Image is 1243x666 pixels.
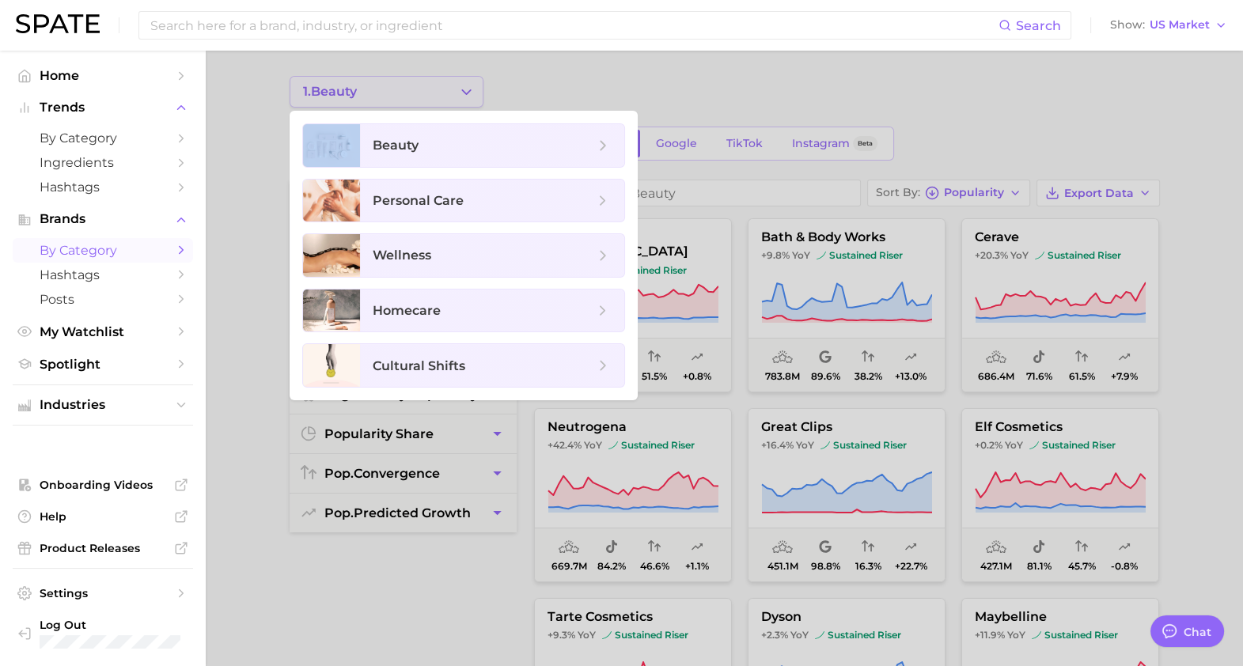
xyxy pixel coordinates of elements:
a: by Category [13,238,193,263]
span: wellness [373,248,431,263]
a: Help [13,505,193,528]
span: US Market [1150,21,1210,29]
a: Log out. Currently logged in with e-mail karina.almeda@itcosmetics.com. [13,613,193,653]
span: Log Out [40,618,220,632]
span: Onboarding Videos [40,478,166,492]
span: Help [40,509,166,524]
span: My Watchlist [40,324,166,339]
a: Hashtags [13,263,193,287]
ul: Change Category [290,111,638,400]
span: by Category [40,131,166,146]
button: Industries [13,393,193,417]
button: Trends [13,96,193,119]
span: Product Releases [40,541,166,555]
span: Hashtags [40,267,166,282]
span: Home [40,68,166,83]
span: by Category [40,243,166,258]
button: ShowUS Market [1106,15,1231,36]
span: Brands [40,212,166,226]
span: cultural shifts [373,358,465,373]
span: Trends [40,100,166,115]
button: Brands [13,207,193,231]
span: beauty [373,138,419,153]
a: Posts [13,287,193,312]
span: Show [1110,21,1145,29]
img: SPATE [16,14,100,33]
span: Spotlight [40,357,166,372]
a: Ingredients [13,150,193,175]
a: Onboarding Videos [13,473,193,497]
a: by Category [13,126,193,150]
span: Posts [40,292,166,307]
span: Search [1016,18,1061,33]
span: Settings [40,586,166,600]
a: Spotlight [13,352,193,377]
a: Settings [13,581,193,605]
span: personal care [373,193,464,208]
a: Product Releases [13,536,193,560]
span: Ingredients [40,155,166,170]
a: Home [13,63,193,88]
a: Hashtags [13,175,193,199]
span: Industries [40,398,166,412]
span: homecare [373,303,441,318]
input: Search here for a brand, industry, or ingredient [149,12,999,39]
span: Hashtags [40,180,166,195]
a: My Watchlist [13,320,193,344]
